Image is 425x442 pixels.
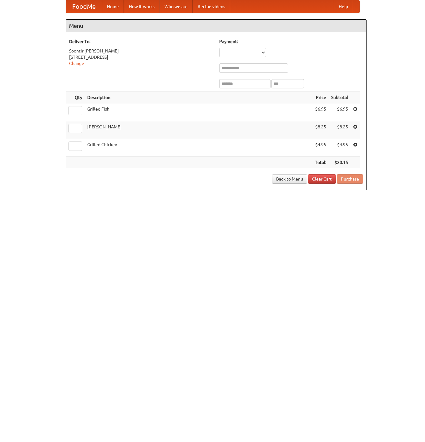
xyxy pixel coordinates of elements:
[329,139,351,157] td: $4.95
[329,92,351,103] th: Subtotal
[219,38,363,45] h5: Payment:
[272,174,307,184] a: Back to Menu
[85,139,312,157] td: Grilled Chicken
[337,174,363,184] button: Purchase
[69,38,213,45] h5: Deliver To:
[329,103,351,121] td: $6.95
[66,92,85,103] th: Qty
[308,174,336,184] a: Clear Cart
[69,54,213,60] div: [STREET_ADDRESS]
[85,121,312,139] td: [PERSON_NAME]
[66,20,366,32] h4: Menu
[329,121,351,139] td: $8.25
[124,0,159,13] a: How it works
[69,48,213,54] div: Soontir [PERSON_NAME]
[312,121,329,139] td: $8.25
[312,103,329,121] td: $6.95
[334,0,353,13] a: Help
[85,92,312,103] th: Description
[66,0,102,13] a: FoodMe
[102,0,124,13] a: Home
[312,92,329,103] th: Price
[159,0,193,13] a: Who we are
[312,157,329,168] th: Total:
[193,0,230,13] a: Recipe videos
[312,139,329,157] td: $4.95
[329,157,351,168] th: $20.15
[69,61,84,66] a: Change
[85,103,312,121] td: Grilled Fish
